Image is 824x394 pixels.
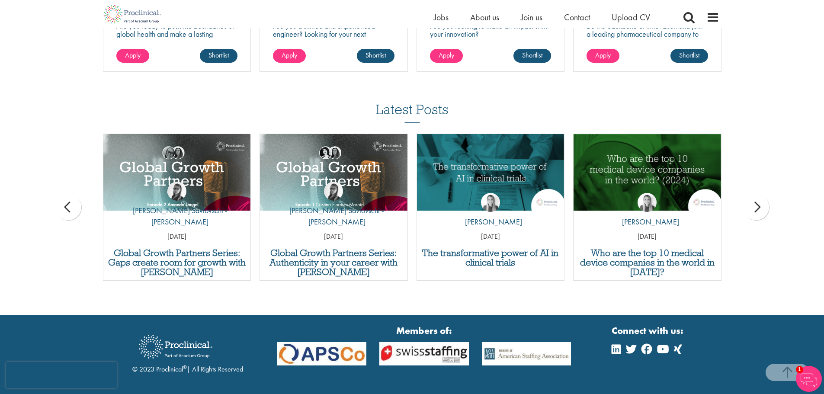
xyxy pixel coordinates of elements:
a: Apply [430,49,463,63]
a: Join us [521,12,542,23]
a: Shortlist [513,49,551,63]
strong: Connect with us: [612,324,685,337]
span: 1 [796,366,803,373]
img: Theodora Savlovschi - Wicks [167,182,186,201]
span: Apply [439,51,454,60]
img: Theodora Savlovschi - Wicks [324,182,343,201]
img: Proclinical Recruitment [132,329,219,365]
a: Shortlist [670,49,708,63]
a: Global Growth Partners Series: Gaps create room for growth with [PERSON_NAME] [108,248,247,277]
p: [DATE] [417,232,564,242]
a: Apply [587,49,619,63]
a: Link to a post [260,134,407,211]
strong: Members of: [277,324,571,337]
a: Theodora Savlovschi - Wicks [PERSON_NAME] Savlovschi - [PERSON_NAME] [260,182,407,231]
p: Are you looking to make an impact with your innovation? [430,22,551,38]
p: [DATE] [574,232,721,242]
a: Shortlist [357,49,394,63]
img: APSCo [475,342,578,366]
p: [PERSON_NAME] Savlovschi - [PERSON_NAME] [260,205,407,227]
a: About us [470,12,499,23]
div: prev [55,194,81,220]
a: Theodora Savlovschi - Wicks [PERSON_NAME] Savlovschi - [PERSON_NAME] [103,182,251,231]
img: Hannah Burke [481,193,500,212]
p: [PERSON_NAME] Savlovschi - [PERSON_NAME] [103,205,251,227]
p: [DATE] [260,232,407,242]
a: Jobs [434,12,449,23]
p: [PERSON_NAME] [616,216,679,227]
h3: Latest Posts [376,102,449,123]
a: Upload CV [612,12,650,23]
a: Link to a post [103,134,251,211]
img: APSCo [373,342,475,366]
p: [PERSON_NAME] [458,216,522,227]
a: Link to a post [574,134,721,211]
a: Link to a post [417,134,564,211]
p: [DATE] [103,232,251,242]
img: APSCo [271,342,373,366]
img: Top 10 Medical Device Companies 2024 [574,134,721,211]
a: Who are the top 10 medical device companies in the world in [DATE]? [578,248,717,277]
a: Hannah Burke [PERSON_NAME] [458,193,522,232]
img: Hannah Burke [638,193,657,212]
img: Chatbot [796,366,822,392]
a: Global Growth Partners Series: Authenticity in your career with [PERSON_NAME] [264,248,403,277]
a: Shortlist [200,49,237,63]
img: The Transformative Power of AI in Clinical Trials | Proclinical [417,134,564,211]
a: Apply [116,49,149,63]
div: next [743,194,769,220]
span: Apply [282,51,297,60]
a: The transformative power of AI in clinical trials [421,248,560,267]
a: Apply [273,49,306,63]
span: Apply [595,51,611,60]
a: Hannah Burke [PERSON_NAME] [616,193,679,232]
sup: ® [183,364,187,371]
a: Contact [564,12,590,23]
span: Apply [125,51,141,60]
div: © 2023 Proclinical | All Rights Reserved [132,328,243,375]
iframe: reCAPTCHA [6,362,117,388]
